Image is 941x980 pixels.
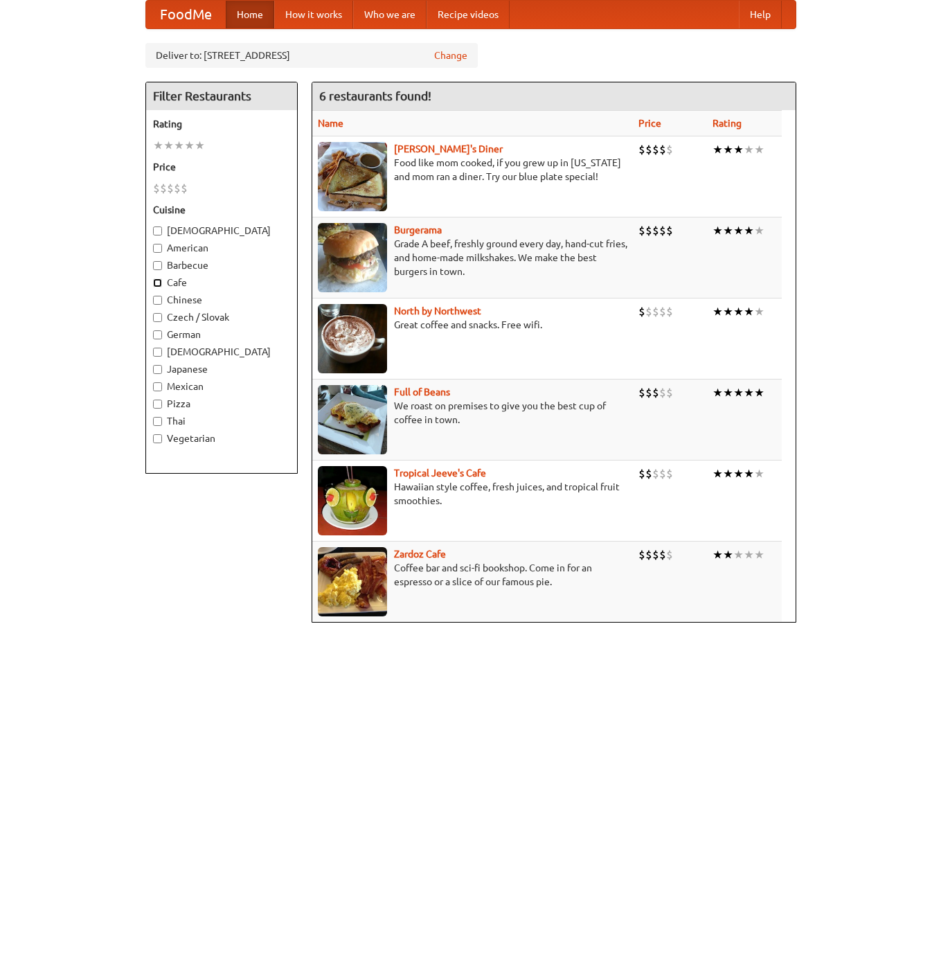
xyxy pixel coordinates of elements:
[153,226,162,235] input: [DEMOGRAPHIC_DATA]
[666,547,673,562] li: $
[153,397,290,411] label: Pizza
[723,466,733,481] li: ★
[645,385,652,400] li: $
[195,138,205,153] li: ★
[744,304,754,319] li: ★
[318,399,627,427] p: We roast on premises to give you the best cup of coffee in town.
[318,480,627,508] p: Hawaiian style coffee, fresh juices, and tropical fruit smoothies.
[153,414,290,428] label: Thai
[733,385,744,400] li: ★
[427,1,510,28] a: Recipe videos
[146,82,297,110] h4: Filter Restaurants
[645,142,652,157] li: $
[394,386,450,398] a: Full of Beans
[153,431,290,445] label: Vegetarian
[652,304,659,319] li: $
[167,181,174,196] li: $
[744,385,754,400] li: ★
[153,328,290,341] label: German
[666,223,673,238] li: $
[318,142,387,211] img: sallys.jpg
[638,385,645,400] li: $
[638,223,645,238] li: $
[744,547,754,562] li: ★
[153,241,290,255] label: American
[666,304,673,319] li: $
[659,547,666,562] li: $
[394,224,442,235] a: Burgerama
[713,304,723,319] li: ★
[153,330,162,339] input: German
[434,48,467,62] a: Change
[652,466,659,481] li: $
[754,385,764,400] li: ★
[733,547,744,562] li: ★
[153,345,290,359] label: [DEMOGRAPHIC_DATA]
[181,181,188,196] li: $
[153,293,290,307] label: Chinese
[733,142,744,157] li: ★
[274,1,353,28] a: How it works
[723,304,733,319] li: ★
[319,89,431,103] ng-pluralize: 6 restaurants found!
[153,382,162,391] input: Mexican
[153,400,162,409] input: Pizza
[153,313,162,322] input: Czech / Slovak
[394,549,446,560] a: Zardoz Cafe
[153,203,290,217] h5: Cuisine
[394,305,481,317] a: North by Northwest
[652,385,659,400] li: $
[153,296,162,305] input: Chinese
[638,547,645,562] li: $
[754,304,764,319] li: ★
[723,142,733,157] li: ★
[226,1,274,28] a: Home
[145,43,478,68] div: Deliver to: [STREET_ADDRESS]
[645,547,652,562] li: $
[153,278,162,287] input: Cafe
[153,310,290,324] label: Czech / Slovak
[318,547,387,616] img: zardoz.jpg
[153,417,162,426] input: Thai
[394,467,486,479] a: Tropical Jeeve's Cafe
[723,385,733,400] li: ★
[744,142,754,157] li: ★
[652,223,659,238] li: $
[153,258,290,272] label: Barbecue
[754,223,764,238] li: ★
[153,362,290,376] label: Japanese
[638,304,645,319] li: $
[318,118,343,129] a: Name
[659,466,666,481] li: $
[318,304,387,373] img: north.jpg
[163,138,174,153] li: ★
[739,1,782,28] a: Help
[754,142,764,157] li: ★
[733,304,744,319] li: ★
[713,547,723,562] li: ★
[713,223,723,238] li: ★
[160,181,167,196] li: $
[153,380,290,393] label: Mexican
[153,276,290,289] label: Cafe
[153,117,290,131] h5: Rating
[394,143,503,154] a: [PERSON_NAME]'s Diner
[659,142,666,157] li: $
[184,138,195,153] li: ★
[659,223,666,238] li: $
[659,304,666,319] li: $
[638,142,645,157] li: $
[652,142,659,157] li: $
[723,223,733,238] li: ★
[153,160,290,174] h5: Price
[713,142,723,157] li: ★
[713,466,723,481] li: ★
[153,244,162,253] input: American
[318,237,627,278] p: Grade A beef, freshly ground every day, hand-cut fries, and home-made milkshakes. We make the bes...
[318,466,387,535] img: jeeves.jpg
